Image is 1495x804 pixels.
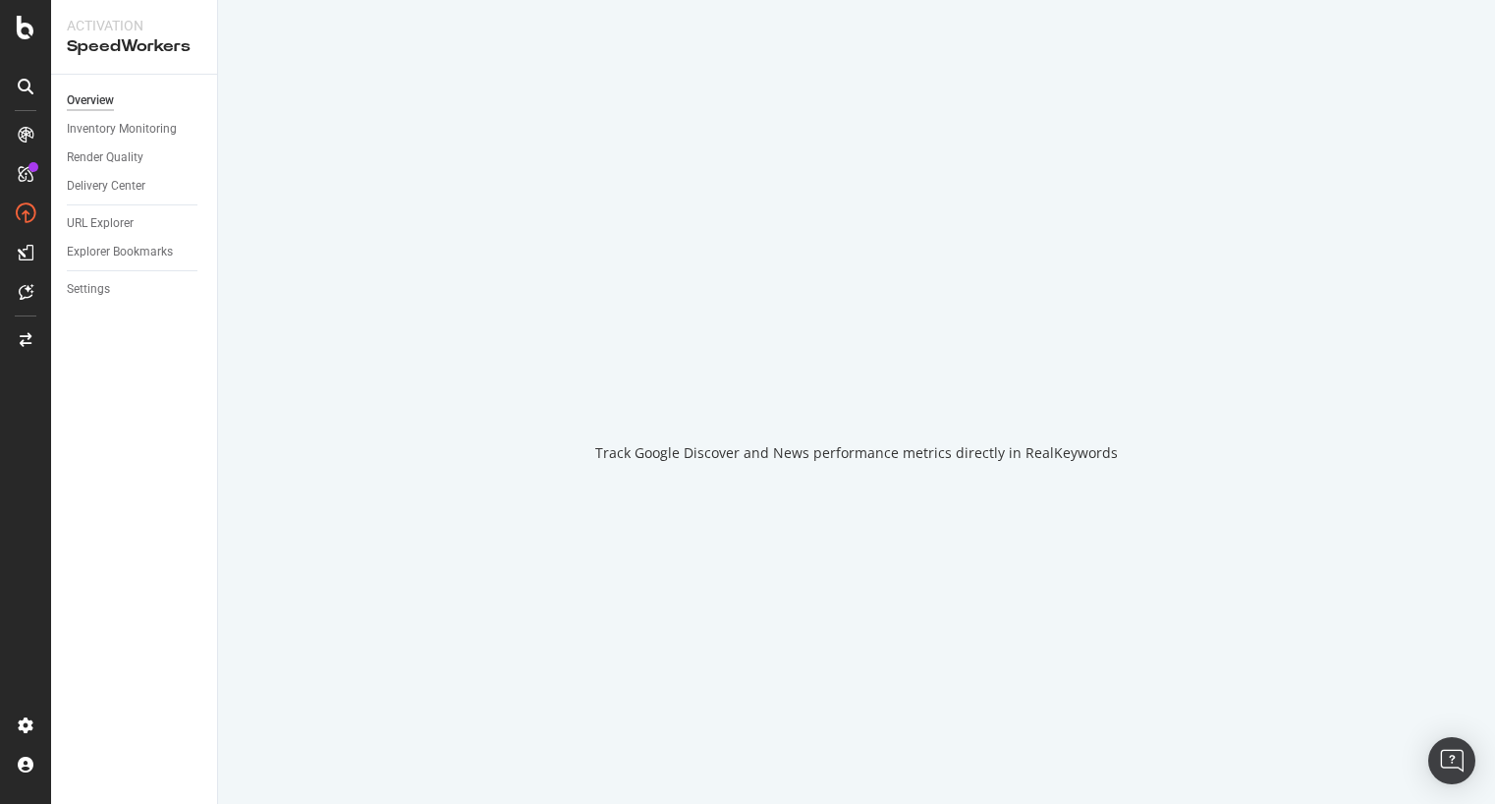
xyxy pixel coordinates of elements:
[595,443,1118,463] div: Track Google Discover and News performance metrics directly in RealKeywords
[67,90,203,111] a: Overview
[67,147,203,168] a: Render Quality
[67,16,201,35] div: Activation
[67,279,110,300] div: Settings
[67,119,177,140] div: Inventory Monitoring
[67,119,203,140] a: Inventory Monitoring
[786,341,927,412] div: animation
[67,147,143,168] div: Render Quality
[67,35,201,58] div: SpeedWorkers
[67,279,203,300] a: Settings
[67,213,203,234] a: URL Explorer
[67,90,114,111] div: Overview
[67,242,173,262] div: Explorer Bookmarks
[67,242,203,262] a: Explorer Bookmarks
[67,176,203,197] a: Delivery Center
[67,176,145,197] div: Delivery Center
[1428,737,1475,784] div: Open Intercom Messenger
[67,213,134,234] div: URL Explorer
